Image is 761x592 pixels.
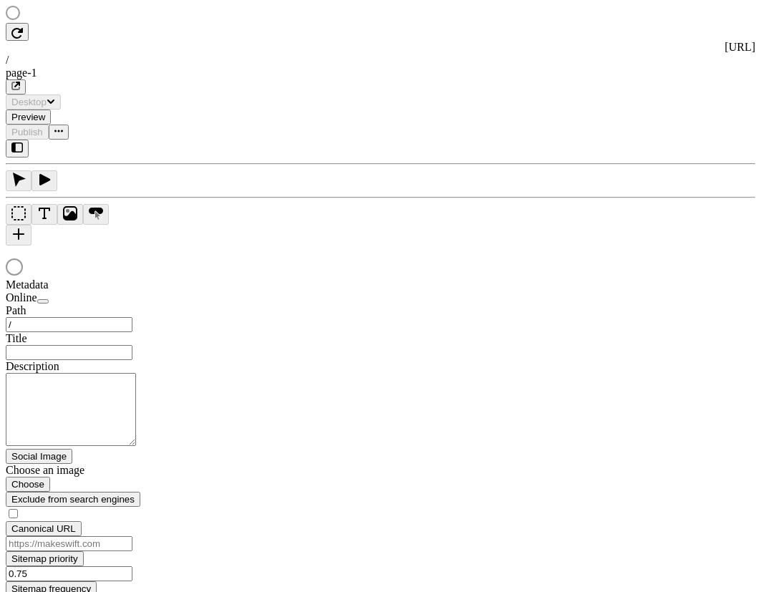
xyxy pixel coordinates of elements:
button: Button [83,204,109,225]
div: Metadata [6,278,178,291]
div: [URL] [6,41,755,54]
button: Social Image [6,449,72,464]
button: Sitemap priority [6,551,84,566]
button: Box [6,204,31,225]
span: Preview [11,112,45,122]
button: Image [57,204,83,225]
button: Text [31,204,57,225]
span: Online [6,291,37,304]
button: Preview [6,110,51,125]
span: Choose [11,479,44,490]
span: Social Image [11,451,67,462]
span: Desktop [11,97,47,107]
div: / [6,54,755,67]
button: Canonical URL [6,521,82,536]
span: Description [6,360,59,372]
button: Desktop [6,94,61,110]
span: Exclude from search engines [11,494,135,505]
span: Title [6,332,27,344]
span: Path [6,304,26,316]
button: Choose [6,477,50,492]
button: Publish [6,125,49,140]
div: Choose an image [6,464,178,477]
span: Canonical URL [11,523,76,534]
input: https://makeswift.com [6,536,132,551]
span: Sitemap priority [11,553,78,564]
button: Exclude from search engines [6,492,140,507]
div: page-1 [6,67,755,79]
span: Publish [11,127,43,137]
